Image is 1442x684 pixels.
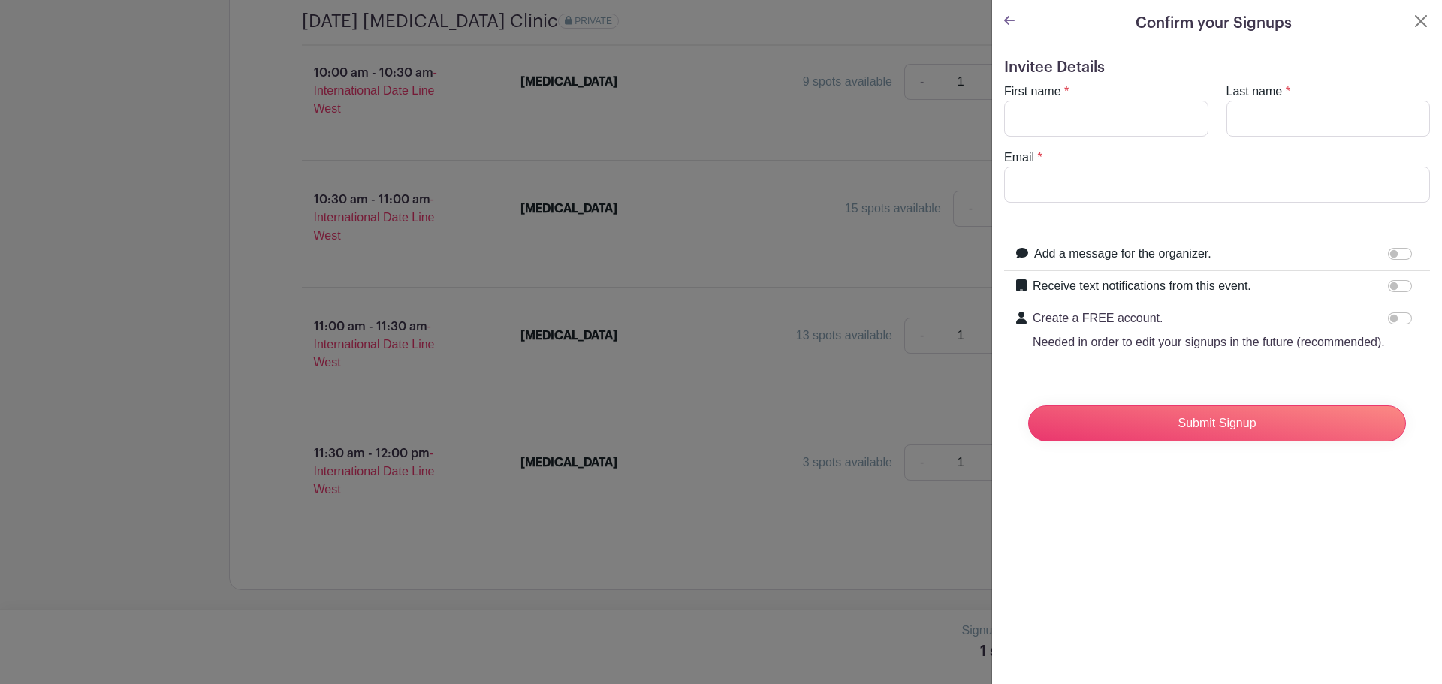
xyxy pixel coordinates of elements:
button: Close [1412,12,1430,30]
label: Last name [1226,83,1283,101]
label: First name [1004,83,1061,101]
p: Needed in order to edit your signups in the future (recommended). [1033,333,1385,351]
h5: Confirm your Signups [1136,12,1292,35]
p: Create a FREE account. [1033,309,1385,327]
h5: Invitee Details [1004,59,1430,77]
input: Submit Signup [1028,405,1406,441]
label: Email [1004,149,1034,167]
label: Receive text notifications from this event. [1033,277,1251,295]
label: Add a message for the organizer. [1034,245,1211,263]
